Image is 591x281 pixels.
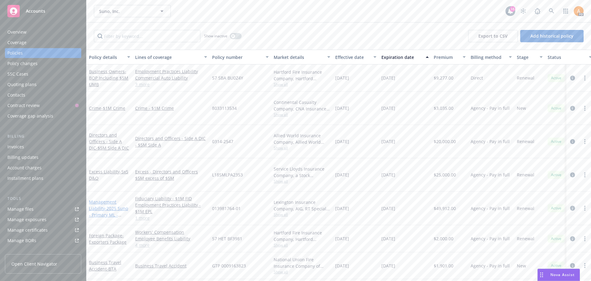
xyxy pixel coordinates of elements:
span: Renewal [517,235,534,242]
div: Policy details [89,54,123,60]
div: Status [548,54,585,60]
a: SSC Cases [5,69,81,79]
div: Policy number [212,54,262,60]
a: Manage BORs [5,236,81,246]
span: Active [550,139,562,144]
a: Crime [89,105,125,111]
span: New [517,105,526,111]
a: Policy changes [5,59,81,68]
div: Coverage gap analysis [7,111,53,121]
a: Manage certificates [5,225,81,235]
span: L18SMLPA2353 [212,171,243,178]
a: Directors and Officers - Side A DIC - $5M Side A [135,135,207,148]
a: Foreign Package [89,233,127,245]
div: Lexington Insurance Company, AIG, RT Specialty Insurance Services, LLC (RSG Specialty, LLC) [274,199,330,212]
a: Search [545,5,558,17]
a: Coverage gap analysis [5,111,81,121]
button: Premium [431,50,468,64]
a: Business Owners [89,68,128,87]
span: Active [550,75,562,81]
input: Filter by keyword... [94,30,200,42]
span: $20,000.00 [434,138,456,145]
span: [DATE] [335,205,349,212]
a: circleInformation [569,105,576,112]
span: $9,277.00 [434,75,453,81]
a: 4 more [135,242,207,248]
div: Quoting plans [7,80,37,89]
button: Policy details [86,50,133,64]
span: - BOP Including $5M UMB [89,68,128,87]
a: Manage files [5,204,81,214]
span: 57 HET BF3981 [212,235,242,242]
div: Hartford Fire Insurance Company, Hartford Insurance Group [274,69,330,82]
span: Open Client Navigator [11,261,57,267]
a: 1 more [135,215,207,221]
span: Active [550,236,562,242]
a: more [581,262,589,269]
div: Premium [434,54,459,60]
button: Expiration date [379,50,431,64]
a: Workers' Compensation [135,229,207,235]
a: circleInformation [569,262,576,269]
div: Installment plans [7,173,43,183]
span: Direct [471,75,483,81]
a: more [581,235,589,242]
a: Installment plans [5,173,81,183]
span: 013981764-01 [212,205,241,212]
div: SSC Cases [7,69,28,79]
a: Business Travel Accident [89,259,121,272]
div: Drag to move [538,269,545,281]
button: Billing method [468,50,514,64]
a: Contacts [5,90,81,100]
div: Billing method [471,54,505,60]
a: Excess - Directors and Officers $5M excess of $5M [135,168,207,181]
a: Employment Practices Liability - $1M EPL [135,202,207,215]
a: more [581,171,589,179]
span: Show all [274,179,330,184]
span: Show all [274,242,330,248]
span: $25,000.00 [434,171,456,178]
div: Continental Casualty Company, CNA Insurance, RT Specialty Insurance Services, LLC (RSG Specialty,... [274,99,330,112]
div: Manage files [7,204,34,214]
span: [DATE] [381,138,395,145]
span: [DATE] [381,105,395,111]
a: Accounts [5,2,81,20]
button: Policy number [210,50,271,64]
a: Policies [5,48,81,58]
a: Manage exposures [5,215,81,225]
a: Switch app [560,5,572,17]
span: 8033113534 [212,105,237,111]
a: more [581,105,589,112]
span: Agency - Pay in full [471,235,510,242]
div: Allied World Insurance Company, Allied World Assurance Company (AWAC), RT Specialty Insurance Ser... [274,132,330,145]
span: - $5M Side A DIC [96,145,129,151]
button: Lines of coverage [133,50,210,64]
div: Policy changes [7,59,38,68]
span: $49,912.00 [434,205,456,212]
div: Contacts [7,90,25,100]
span: Agency - Pay in full [471,171,510,178]
a: Business Travel Accident [135,262,207,269]
span: Agency - Pay in full [471,262,510,269]
span: - 2025 Suno - Primary ML - [GEOGRAPHIC_DATA] [89,205,128,231]
span: $3,035.00 [434,105,453,111]
span: $1,901.00 [434,262,453,269]
a: Overview [5,27,81,37]
span: [DATE] [381,205,395,212]
a: Crime - $1M Crime [135,105,207,111]
a: circleInformation [569,74,576,82]
span: Accounts [26,9,45,14]
span: Renewal [517,171,534,178]
button: Nova Assist [537,269,580,281]
div: 18 [510,6,515,12]
span: - BTA [107,266,116,272]
a: Billing updates [5,152,81,162]
span: [DATE] [381,75,395,81]
a: more [581,74,589,82]
a: Directors and Officers - Side A DIC [89,132,129,151]
span: Renewal [517,75,534,81]
span: - 5x5 D&O [89,169,128,181]
button: Stage [514,50,545,64]
div: Policies [7,48,23,58]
